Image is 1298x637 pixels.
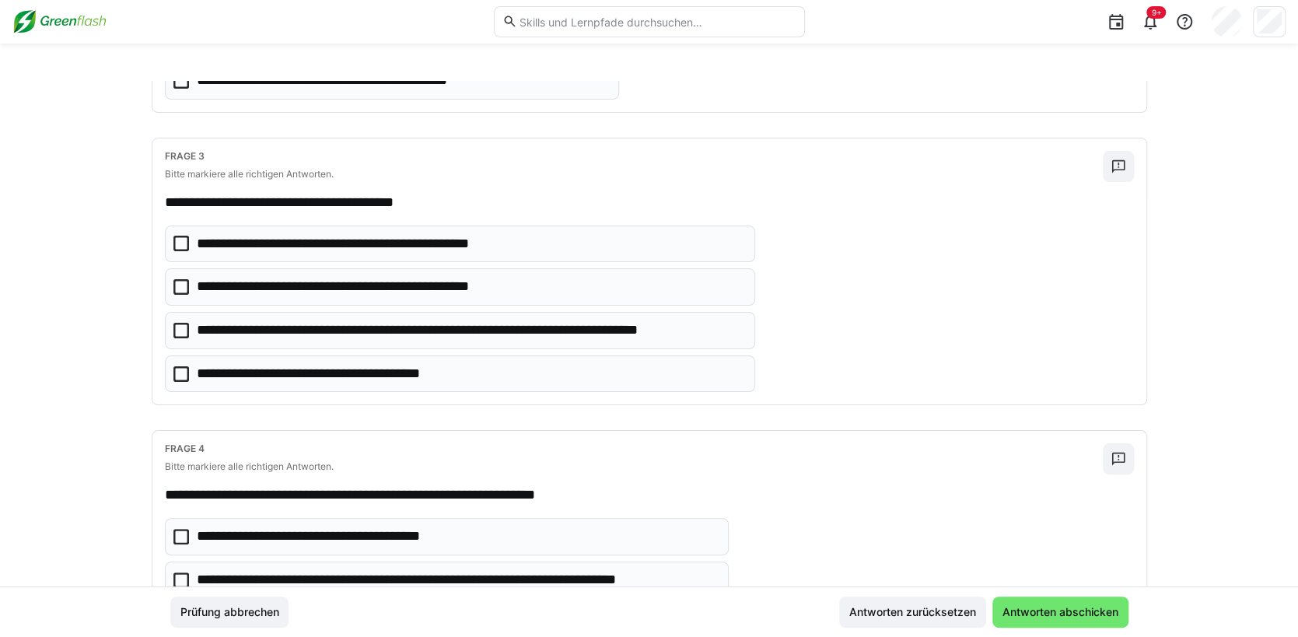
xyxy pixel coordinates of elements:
[165,460,1104,473] p: Bitte markiere alle richtigen Antworten.
[517,15,796,29] input: Skills und Lernpfade durchsuchen…
[839,597,986,628] button: Antworten zurücksetzen
[847,604,978,620] span: Antworten zurücksetzen
[177,604,281,620] span: Prüfung abbrechen
[170,597,289,628] button: Prüfung abbrechen
[992,597,1128,628] button: Antworten abschicken
[165,168,1104,180] p: Bitte markiere alle richtigen Antworten.
[1000,604,1121,620] span: Antworten abschicken
[1151,8,1161,17] span: 9+
[165,443,1104,454] h4: Frage 4
[165,151,1104,162] h4: Frage 3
